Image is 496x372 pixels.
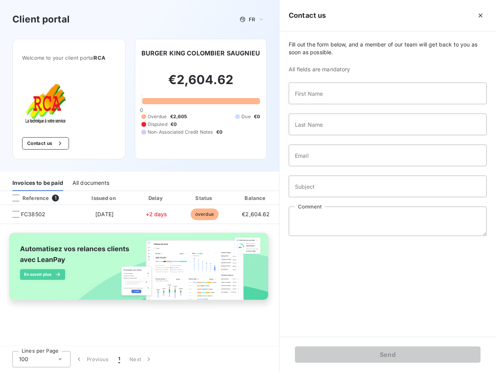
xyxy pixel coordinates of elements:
[95,211,114,217] span: [DATE]
[77,194,131,202] div: Issued on
[231,194,281,202] div: Balance
[140,107,143,113] span: 0
[289,145,487,166] input: placeholder
[170,113,187,120] span: €2,605
[6,195,49,201] div: Reference
[71,351,114,367] button: Previous
[148,113,167,120] span: Overdue
[118,355,120,363] span: 1
[148,129,213,136] span: Non-Associated Credit Notes
[289,114,487,135] input: placeholder
[289,41,487,56] span: Fill out the form below, and a member of our team will get back to you as soon as possible.
[22,79,72,125] img: Company logo
[295,346,480,363] button: Send
[3,229,276,312] img: banner
[254,113,260,120] span: €0
[134,194,179,202] div: Delay
[141,48,260,58] h6: BURGER KING COLOMBIER SAUGNIEU
[289,65,487,73] span: All fields are mandatory
[289,83,487,104] input: placeholder
[12,175,63,191] div: Invoices to be paid
[241,113,250,120] span: Due
[249,16,255,22] span: FR
[94,55,105,61] span: RCA
[141,72,260,95] h2: €2,604.62
[21,210,45,218] span: FC38502
[181,194,227,202] div: Status
[22,55,116,61] span: Welcome to your client portal
[72,175,109,191] div: All documents
[19,355,28,363] span: 100
[12,12,70,26] h3: Client portal
[289,10,326,21] h5: Contact us
[191,208,219,220] span: overdue
[216,129,222,136] span: €0
[52,195,59,201] span: 1
[125,351,157,367] button: Next
[242,211,270,217] span: €2,604.62
[114,351,125,367] button: 1
[148,121,167,128] span: Disputed
[146,211,167,217] span: +2 days
[170,121,177,128] span: €0
[22,137,69,150] button: Contact us
[289,176,487,197] input: placeholder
